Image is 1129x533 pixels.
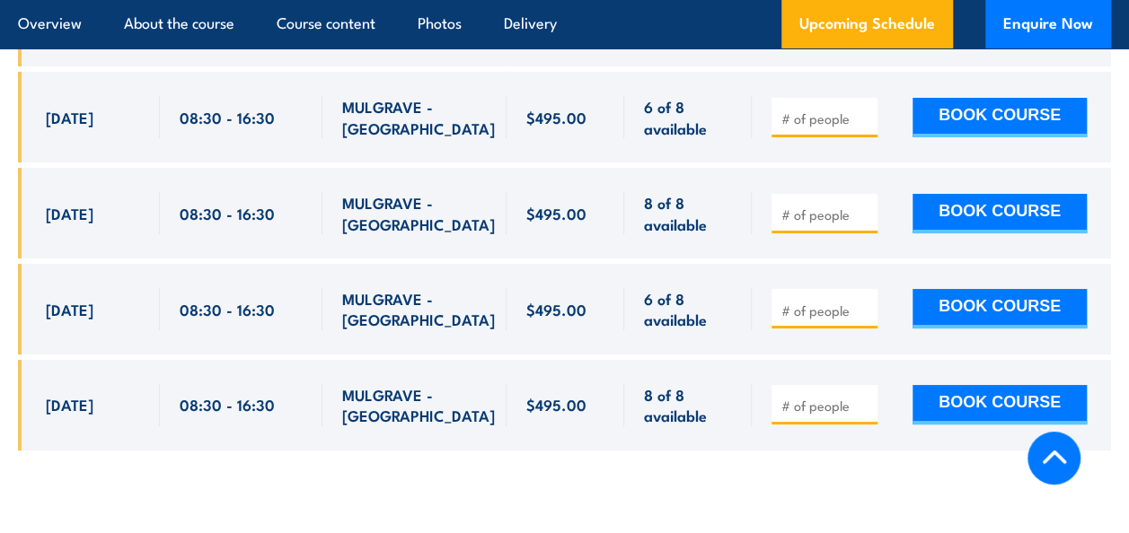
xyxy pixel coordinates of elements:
[526,299,587,319] span: $495.00
[781,301,871,319] input: # of people
[644,288,732,330] span: 6 of 8 available
[526,394,587,415] span: $495.00
[180,299,275,319] span: 08:30 - 16:30
[342,384,495,426] span: MULGRAVE - [GEOGRAPHIC_DATA]
[913,194,1087,233] button: BOOK COURSE
[526,107,587,127] span: $495.00
[180,203,275,223] span: 08:30 - 16:30
[180,107,275,127] span: 08:30 - 16:30
[342,192,495,234] span: MULGRAVE - [GEOGRAPHIC_DATA]
[46,203,93,223] span: [DATE]
[644,192,732,234] span: 8 of 8 available
[526,203,587,223] span: $495.00
[781,205,871,223] input: # of people
[46,299,93,319] span: [DATE]
[913,289,1087,328] button: BOOK COURSE
[913,98,1087,137] button: BOOK COURSE
[342,288,495,330] span: MULGRAVE - [GEOGRAPHIC_DATA]
[180,394,275,415] span: 08:30 - 16:30
[46,107,93,127] span: [DATE]
[46,394,93,415] span: [DATE]
[644,384,732,426] span: 8 of 8 available
[913,385,1087,424] button: BOOK COURSE
[781,109,871,127] input: # of people
[781,397,871,415] input: # of people
[644,96,732,138] span: 6 of 8 available
[342,96,495,138] span: MULGRAVE - [GEOGRAPHIC_DATA]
